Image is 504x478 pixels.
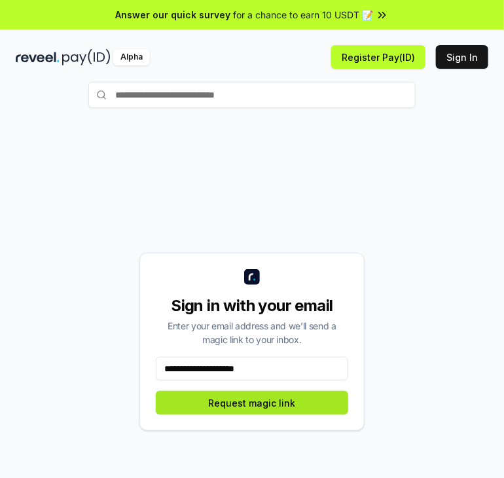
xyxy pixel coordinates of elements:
[113,49,150,65] div: Alpha
[331,45,425,69] button: Register Pay(ID)
[244,269,260,285] img: logo_small
[62,49,111,65] img: pay_id
[16,49,60,65] img: reveel_dark
[156,295,348,316] div: Sign in with your email
[115,8,230,22] span: Answer our quick survey
[156,391,348,414] button: Request magic link
[436,45,488,69] button: Sign In
[233,8,373,22] span: for a chance to earn 10 USDT 📝
[156,319,348,346] div: Enter your email address and we’ll send a magic link to your inbox.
